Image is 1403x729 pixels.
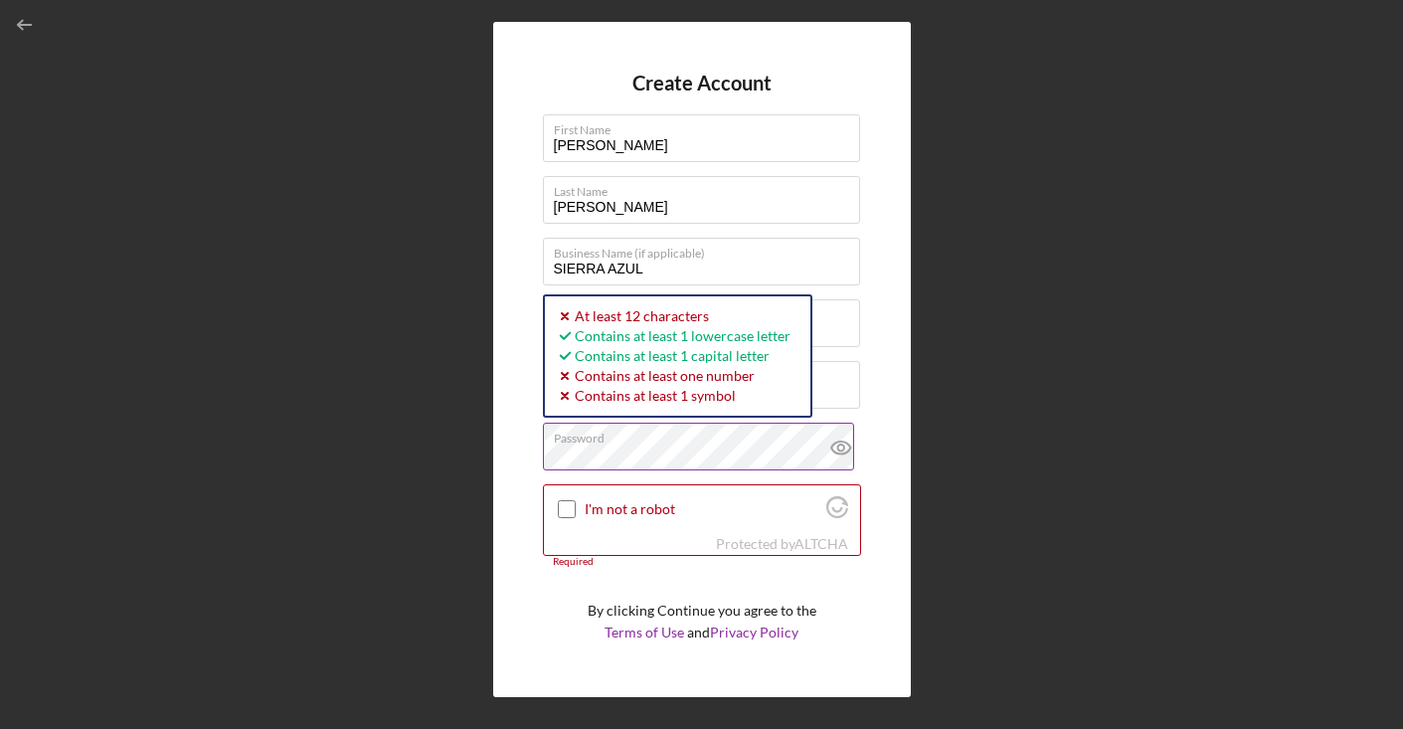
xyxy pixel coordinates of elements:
a: Visit Altcha.org [826,504,848,521]
div: At least 12 characters [555,306,790,326]
h4: Create Account [632,72,772,94]
label: Last Name [554,177,860,199]
label: I'm not a robot [585,501,820,517]
label: Business Name (if applicable) [554,239,860,261]
a: Terms of Use [605,624,684,640]
a: Privacy Policy [710,624,798,640]
div: Required [543,556,861,568]
label: First Name [554,115,860,137]
a: Visit Altcha.org [794,535,848,552]
div: Contains at least 1 lowercase letter [555,326,790,346]
div: Contains at least 1 capital letter [555,346,790,366]
div: Protected by [716,536,848,552]
div: Contains at least 1 symbol [555,386,790,406]
div: Contains at least one number [555,366,790,386]
label: Password [554,424,860,446]
p: By clicking Continue you agree to the and [588,600,816,644]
